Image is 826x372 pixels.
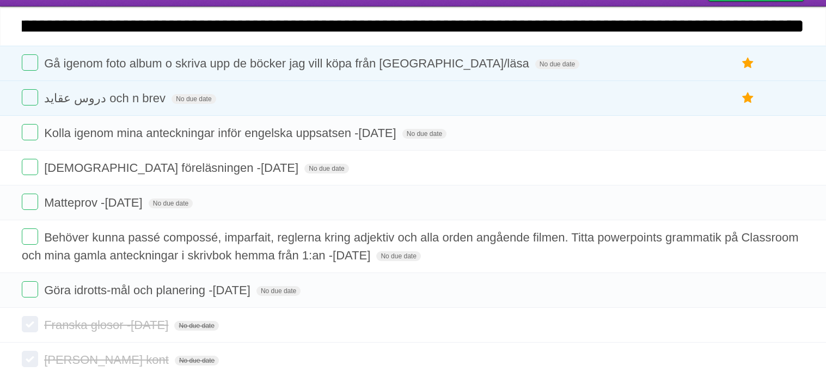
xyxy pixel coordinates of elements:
[22,194,38,210] label: Done
[22,159,38,175] label: Done
[22,231,799,262] span: Behöver kunna passé compossé, imparfait, reglerna kring adjektiv och alla orden angående filmen. ...
[175,356,219,365] span: No due date
[22,124,38,140] label: Done
[149,199,193,208] span: No due date
[22,228,38,245] label: Done
[738,54,758,72] label: Star task
[738,89,758,107] label: Star task
[22,316,38,332] label: Done
[376,251,420,261] span: No due date
[44,161,301,175] span: [DEMOGRAPHIC_DATA] föreläsningen -[DATE]
[402,129,446,139] span: No due date
[44,318,171,332] span: Franska glosor -[DATE]
[44,283,253,297] span: Göra idrotts-mål och planering -[DATE]
[22,281,38,297] label: Done
[22,351,38,367] label: Done
[44,91,168,105] span: دروس عقايد och n brev
[44,353,172,367] span: [PERSON_NAME] kont
[44,126,399,140] span: Kolla igenom mina anteckningar inför engelska uppsatsen -[DATE]
[174,321,218,331] span: No due date
[535,59,579,69] span: No due date
[44,57,532,70] span: Gå igenom foto album o skriva upp de böcker jag vill köpa från [GEOGRAPHIC_DATA]/läsa
[304,164,348,173] span: No due date
[44,196,145,209] span: Matteprov -[DATE]
[22,54,38,71] label: Done
[172,94,216,104] span: No due date
[22,89,38,106] label: Done
[256,286,301,296] span: No due date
